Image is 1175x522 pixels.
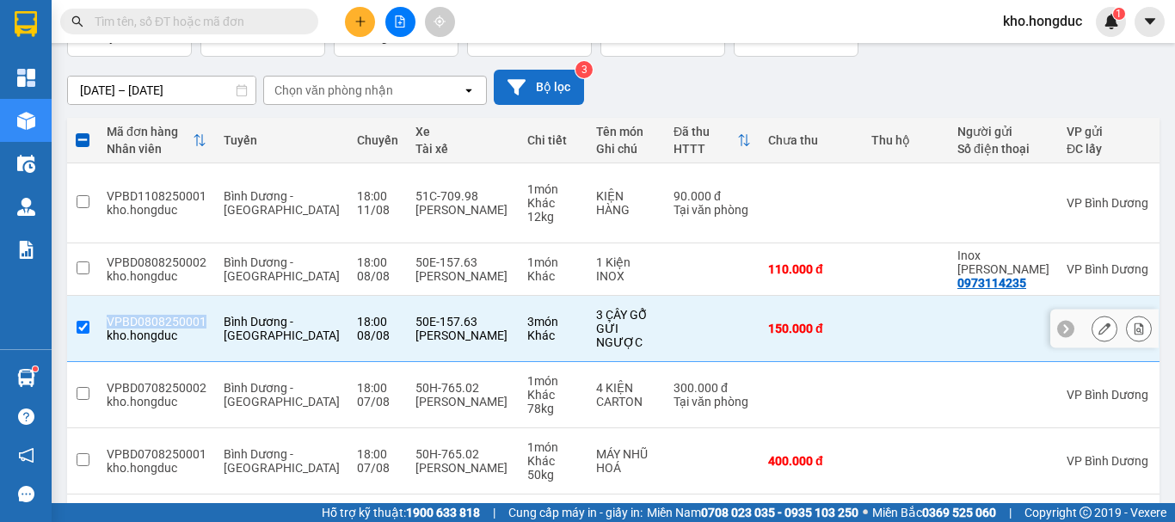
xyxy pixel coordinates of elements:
[610,25,672,46] span: 390.000
[415,142,510,156] div: Tài xế
[596,125,656,138] div: Tên món
[527,454,579,468] div: Khác
[107,315,206,329] div: VPBD0808250001
[357,315,398,329] div: 18:00
[1067,125,1165,138] div: VP gửi
[357,461,398,475] div: 07/08
[872,503,996,522] span: Miền Bắc
[415,255,510,269] div: 50E-157.63
[151,20,335,41] b: Hồng Đức Express
[957,249,1049,276] div: Inox Lê Định
[434,15,446,28] span: aim
[357,133,398,147] div: Chuyến
[17,155,35,173] img: warehouse-icon
[68,77,255,104] input: Select a date range.
[527,210,579,224] div: 12 kg
[425,7,455,37] button: aim
[415,125,510,138] div: Xe
[768,454,854,468] div: 400.000 đ
[957,142,1049,156] div: Số điện thoại
[596,381,656,408] div: 4 KIỆN CARTON
[494,70,584,105] button: Bộ lọc
[415,203,510,217] div: [PERSON_NAME]
[743,25,805,46] span: 660.000
[345,7,375,37] button: plus
[1116,8,1122,20] span: 1
[107,142,193,156] div: Nhân viên
[107,447,206,461] div: VPBD0708250001
[462,83,476,97] svg: open
[18,408,34,425] span: question-circle
[596,255,656,283] div: 1 Kiện INOX
[18,447,34,464] span: notification
[596,308,656,322] div: 3 CÂY GỖ
[357,189,398,203] div: 18:00
[107,189,206,203] div: VPBD1108250001
[415,315,510,329] div: 50E-157.63
[17,241,35,259] img: solution-icon
[415,461,510,475] div: [PERSON_NAME]
[17,112,35,130] img: warehouse-icon
[415,381,510,395] div: 50H-765.02
[107,329,206,342] div: kho.hongduc
[493,503,495,522] span: |
[343,25,372,46] span: 140
[575,61,593,78] sup: 3
[674,125,737,138] div: Đã thu
[357,381,398,395] div: 18:00
[701,506,858,519] strong: 0708 023 035 - 0935 103 250
[768,133,854,147] div: Chưa thu
[224,133,340,147] div: Tuyến
[33,366,38,372] sup: 1
[22,21,108,107] img: logo.jpg
[357,329,398,342] div: 08/08
[95,12,298,31] input: Tìm tên, số ĐT hoặc mã đơn
[385,7,415,37] button: file-add
[1104,14,1119,29] img: icon-new-feature
[107,125,193,138] div: Mã đơn hàng
[1080,507,1092,519] span: copyright
[674,189,751,203] div: 90.000 đ
[107,395,206,408] div: kho.hongduc
[596,322,656,349] div: GỬI NGƯỢC
[415,269,510,283] div: [PERSON_NAME]
[527,269,579,283] div: Khác
[1142,14,1158,29] span: caret-down
[224,189,340,217] span: Bình Dương - [GEOGRAPHIC_DATA]
[672,30,679,44] span: đ
[922,506,996,519] strong: 0369 525 060
[415,447,510,461] div: 50H-765.02
[18,486,34,502] span: message
[863,509,868,516] span: ⚪️
[71,15,83,28] span: search
[527,315,579,329] div: 3 món
[871,133,940,147] div: Thu hộ
[527,468,579,482] div: 50 kg
[17,369,35,387] img: warehouse-icon
[357,447,398,461] div: 18:00
[375,30,388,44] span: kg
[596,189,656,217] div: KIỆN HÀNG
[17,69,35,87] img: dashboard-icon
[274,82,393,99] div: Chọn văn phòng nhận
[95,85,391,107] li: Hotline: 0786454126
[489,30,514,44] span: món
[163,110,322,132] b: Phiếu giao hàng
[527,255,579,269] div: 1 món
[527,440,579,454] div: 1 món
[224,381,340,408] span: Bình Dương - [GEOGRAPHIC_DATA]
[107,381,206,395] div: VPBD0708250002
[89,30,129,44] span: chuyến
[805,30,812,44] span: đ
[665,118,760,163] th: Toggle SortBy
[357,269,398,283] div: 08/08
[527,182,579,196] div: 1 món
[477,25,486,46] span: 7
[1113,8,1125,20] sup: 1
[674,381,751,395] div: 300.000 đ
[77,25,86,46] span: 3
[527,388,579,402] div: Khác
[989,10,1096,32] span: kho.hongduc
[17,198,35,216] img: warehouse-icon
[415,395,510,408] div: [PERSON_NAME]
